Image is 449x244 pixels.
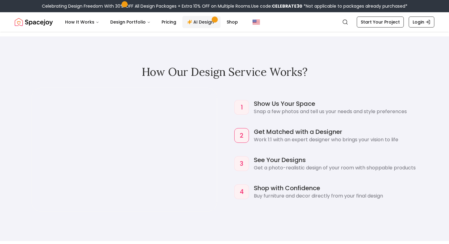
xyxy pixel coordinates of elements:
[240,187,244,196] h4: 4
[157,16,181,28] a: Pricing
[222,16,243,28] a: Shop
[60,16,104,28] button: How It Works
[31,88,217,212] div: Service visualization
[254,156,432,164] h4: See Your Designs
[253,18,260,26] img: United States
[232,181,434,202] div: Shop with Confidence - Buy furniture and decor directly from your final design
[254,136,432,143] p: Work 1:1 with an expert designer who brings your vision to life
[232,153,434,174] div: See Your Designs - Get a photo-realistic design of your room with shoppable products
[15,16,53,28] a: Spacejoy
[240,159,243,168] h4: 3
[240,131,243,140] h4: 2
[254,184,432,192] h4: Shop with Confidence
[232,97,434,118] div: Show Us Your Space - Snap a few photos and tell us your needs and style preferences
[357,17,404,28] a: Start Your Project
[251,3,302,9] span: Use code:
[241,103,243,112] h4: 1
[254,128,432,136] h4: Get Matched with a Designer
[15,12,434,32] nav: Global
[182,16,221,28] a: AI Design
[232,125,434,146] div: Get Matched with a Designer - Work 1:1 with an expert designer who brings your vision to life
[254,192,432,200] p: Buy furniture and decor directly from your final design
[15,66,434,78] h2: How Our Design Service Works?
[32,88,217,211] img: Visual representation of Get Matched with a Designer
[105,16,155,28] button: Design Portfolio
[254,108,432,115] p: Snap a few photos and tell us your needs and style preferences
[60,16,243,28] nav: Main
[254,99,432,108] h4: Show Us Your Space
[302,3,407,9] span: *Not applicable to packages already purchased*
[42,3,407,9] div: Celebrating Design Freedom With 30% OFF All Design Packages + Extra 10% OFF on Multiple Rooms.
[254,164,432,172] p: Get a photo-realistic design of your room with shoppable products
[15,16,53,28] img: Spacejoy Logo
[409,17,434,28] a: Login
[272,3,302,9] b: CELEBRATE30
